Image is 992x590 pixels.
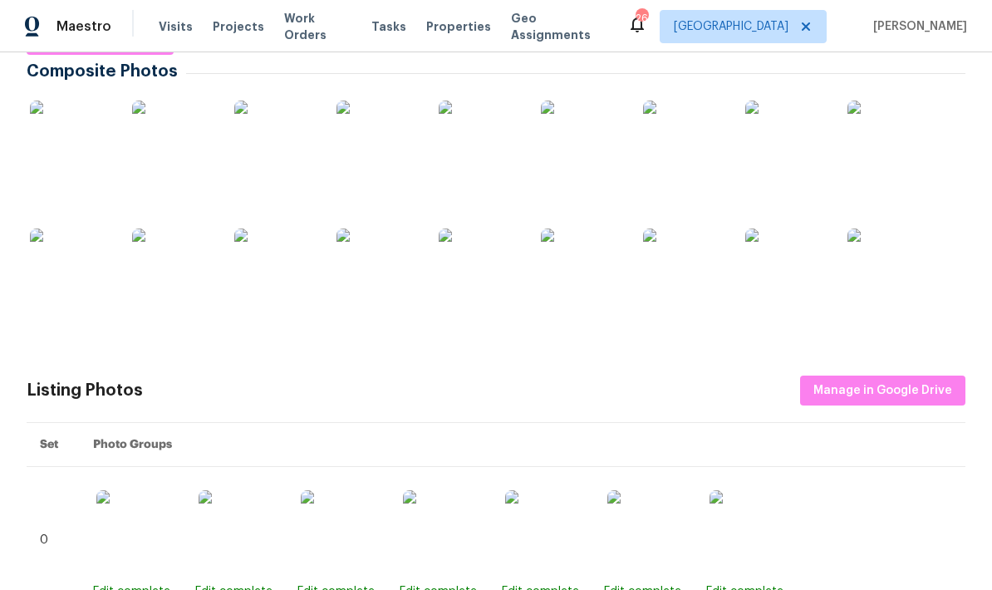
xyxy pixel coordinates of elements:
div: 26 [636,10,647,27]
th: Photo Groups [80,423,965,467]
span: [PERSON_NAME] [867,18,967,35]
button: Manage in Google Drive [800,376,965,406]
div: Listing Photos [27,382,143,399]
span: Manage in Google Drive [813,381,952,401]
th: Set [27,423,80,467]
span: Geo Assignments [511,10,607,43]
span: Composite Photos [27,63,186,80]
span: Maestro [56,18,111,35]
span: Projects [213,18,264,35]
span: [GEOGRAPHIC_DATA] [674,18,788,35]
span: Tasks [371,21,406,32]
span: Properties [426,18,491,35]
span: Visits [159,18,193,35]
span: Work Orders [284,10,351,43]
